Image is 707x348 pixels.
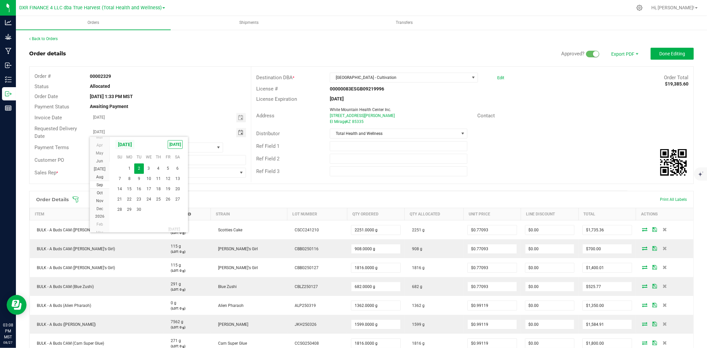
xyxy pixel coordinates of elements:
[659,51,685,56] span: Done Editing
[405,208,464,220] th: Qty Allocated
[134,184,144,194] td: Tuesday, September 16, 2025
[468,320,516,329] input: 0
[5,48,12,54] inline-svg: Manufacturing
[5,19,12,26] inline-svg: Analytics
[173,184,182,194] td: Saturday, September 20, 2025
[125,174,134,184] td: Monday, September 8, 2025
[29,50,66,58] div: Order details
[34,303,91,308] span: BULK - A Buds (Alien Pharaoh)
[409,228,425,232] span: 2251 g
[583,225,631,235] input: 0
[291,247,319,251] span: CBBG250116
[230,20,267,26] span: Shipments
[167,338,181,343] span: 271 g
[79,20,108,26] span: Orders
[153,194,163,204] td: Thursday, September 25, 2025
[291,322,317,327] span: JKH250326
[463,208,521,220] th: Unit Price
[96,151,103,155] span: May
[90,84,110,89] strong: Allocated
[3,322,13,340] p: 03:08 PM MST
[168,140,183,149] span: [DATE]
[167,287,207,292] p: (LOT: 0 g)
[346,119,351,124] span: AZ
[468,263,516,272] input: 0
[5,76,12,83] inline-svg: Inventory
[409,284,422,289] span: 682 g
[29,36,58,41] a: Back to Orders
[19,5,162,11] span: DXR FINANCE 4 LLC dba True Harvest (Total Health and Wellness)
[125,204,134,215] td: Monday, September 29, 2025
[525,301,574,310] input: 0
[468,339,516,348] input: 0
[34,341,104,346] span: BULK - A Buds CAM (Cam Super Glue)
[330,119,346,124] span: El Mirage
[409,303,425,308] span: 1362 g
[468,225,516,235] input: 0
[583,282,631,291] input: 0
[583,244,631,254] input: 0
[351,263,400,272] input: 0
[525,339,574,348] input: 0
[604,48,644,60] span: Export PDF
[215,228,242,232] span: Scotties Cake
[650,265,660,269] span: Save Order Detail
[664,75,688,81] span: Order Total
[34,93,58,99] span: Order Date
[351,225,400,235] input: 0
[115,194,125,204] span: 21
[651,48,694,60] button: Done Editing
[167,230,207,235] p: (LOT: 0 g)
[660,284,670,288] span: Delete Order Detail
[96,175,103,179] span: Aug
[5,105,12,111] inline-svg: Reports
[163,152,173,162] th: Fr
[125,163,134,174] span: 1
[144,152,153,162] th: We
[660,265,670,269] span: Delete Order Detail
[330,86,384,91] strong: 00000083ESGB09219996
[468,301,516,310] input: 0
[650,227,660,231] span: Save Order Detail
[583,320,631,329] input: 0
[167,306,207,311] p: (LOT: 0 g)
[521,208,578,220] th: Line Discount
[134,152,144,162] th: Tu
[144,163,153,174] td: Wednesday, September 3, 2025
[115,152,125,162] th: Su
[330,96,344,101] strong: [DATE]
[167,319,183,324] span: 7562 g
[163,194,173,204] td: Friday, September 26, 2025
[134,194,144,204] span: 23
[34,115,62,121] span: Invoice Date
[352,119,364,124] span: 85335
[173,152,182,162] th: Sa
[163,174,173,184] span: 12
[167,268,207,273] p: (LOT: 0 g)
[153,163,163,174] td: Thursday, September 4, 2025
[115,174,125,184] td: Sunday, September 7, 2025
[115,140,135,149] span: [DATE]
[115,204,125,215] td: Sunday, September 28, 2025
[525,263,574,272] input: 0
[34,145,69,150] span: Payment Terms
[330,73,469,82] span: [GEOGRAPHIC_DATA] - Cultivation
[660,303,670,307] span: Delete Order Detail
[115,194,125,204] td: Sunday, September 21, 2025
[125,184,134,194] td: Monday, September 15, 2025
[256,75,293,81] span: Destination DBA
[215,341,247,346] span: Cam Super Glue
[153,184,163,194] span: 18
[144,194,153,204] td: Wednesday, September 24, 2025
[115,184,125,194] span: 14
[153,184,163,194] td: Thursday, September 18, 2025
[144,184,153,194] td: Wednesday, September 17, 2025
[291,284,318,289] span: CBLZ250127
[125,163,134,174] td: Monday, September 1, 2025
[256,143,279,149] span: Ref Field 1
[409,322,425,327] span: 1599 g
[134,204,144,215] span: 30
[291,341,319,346] span: CCSG250408
[134,204,144,215] td: Tuesday, September 30, 2025
[5,33,12,40] inline-svg: Grow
